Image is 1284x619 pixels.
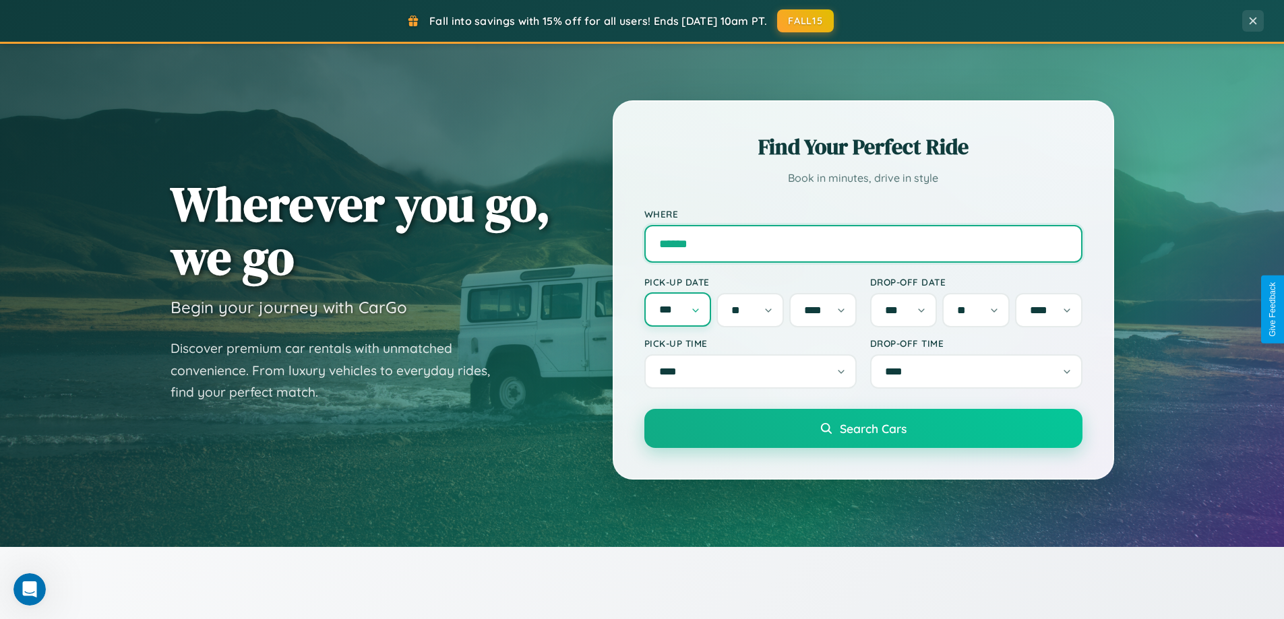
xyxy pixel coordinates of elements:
[1268,282,1277,337] div: Give Feedback
[171,177,551,284] h1: Wherever you go, we go
[870,337,1082,349] label: Drop-off Time
[171,337,508,403] p: Discover premium car rentals with unmatched convenience. From luxury vehicles to everyday rides, ...
[840,421,907,436] span: Search Cars
[13,573,46,606] iframe: Intercom live chat
[777,9,834,32] button: FALL15
[644,337,857,349] label: Pick-up Time
[644,168,1082,188] p: Book in minutes, drive in style
[870,276,1082,288] label: Drop-off Date
[644,409,1082,448] button: Search Cars
[171,297,407,317] h3: Begin your journey with CarGo
[644,208,1082,220] label: Where
[644,276,857,288] label: Pick-up Date
[429,14,767,28] span: Fall into savings with 15% off for all users! Ends [DATE] 10am PT.
[644,132,1082,162] h2: Find Your Perfect Ride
